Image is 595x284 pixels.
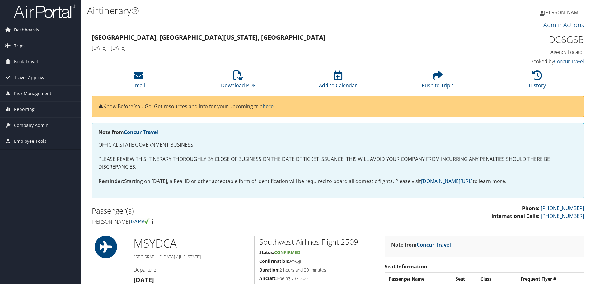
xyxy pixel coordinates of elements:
[98,177,578,185] p: Starting on [DATE], a Real ID or other acceptable form of identification will be required to boar...
[134,236,250,251] h1: MSY DCA
[92,205,333,216] h2: Passenger(s)
[417,241,451,248] a: Concur Travel
[468,49,584,55] h4: Agency Locator
[259,237,375,247] h2: Southwest Airlines Flight 2509
[14,70,47,85] span: Travel Approval
[14,4,76,19] img: airportal-logo.png
[14,22,39,38] span: Dashboards
[14,38,25,54] span: Trips
[263,103,274,110] a: here
[98,103,578,111] p: Know Before You Go: Get resources and info for your upcoming trip
[134,276,154,284] strong: [DATE]
[421,178,473,185] a: [DOMAIN_NAME][URL]
[529,74,546,89] a: History
[522,205,540,212] strong: Phone:
[98,178,124,185] strong: Reminder:
[92,44,459,51] h4: [DATE] - [DATE]
[391,241,451,248] strong: Note from
[259,275,375,282] h5: Boeing 737-800
[14,102,35,117] span: Reporting
[468,58,584,65] h4: Booked by
[92,33,326,41] strong: [GEOGRAPHIC_DATA], [GEOGRAPHIC_DATA] [US_STATE], [GEOGRAPHIC_DATA]
[98,141,578,149] p: OFFICIAL STATE GOVERNMENT BUSINESS
[130,218,150,224] img: tsa-precheck.png
[92,218,333,225] h4: [PERSON_NAME]
[124,129,158,136] a: Concur Travel
[319,74,357,89] a: Add to Calendar
[259,267,279,273] strong: Duration:
[422,74,453,89] a: Push to Tripit
[541,213,584,219] a: [PHONE_NUMBER]
[134,254,250,260] h5: [GEOGRAPHIC_DATA] / [US_STATE]
[541,205,584,212] a: [PHONE_NUMBER]
[259,258,289,264] strong: Confirmation:
[98,129,158,136] strong: Note from
[221,74,255,89] a: Download PDF
[14,86,51,101] span: Risk Management
[385,263,427,270] strong: Seat Information
[468,33,584,46] h1: DC6GSB
[14,54,38,70] span: Book Travel
[491,213,540,219] strong: International Calls:
[98,155,578,171] p: PLEASE REVIEW THIS ITINERARY THOROUGHLY BY CLOSE OF BUSINESS ON THE DATE OF TICKET ISSUANCE. THIS...
[259,249,274,255] strong: Status:
[14,133,46,149] span: Employee Tools
[134,266,250,273] h4: Departure
[132,74,145,89] a: Email
[259,258,375,264] h5: AYA5JI
[259,267,375,273] h5: 2 hours and 30 minutes
[259,275,277,281] strong: Aircraft:
[540,3,589,22] a: [PERSON_NAME]
[544,9,583,16] span: [PERSON_NAME]
[274,249,300,255] span: Confirmed
[14,118,49,133] span: Company Admin
[87,4,422,17] h1: Airtinerary®
[554,58,584,65] a: Concur Travel
[543,21,584,29] a: Admin Actions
